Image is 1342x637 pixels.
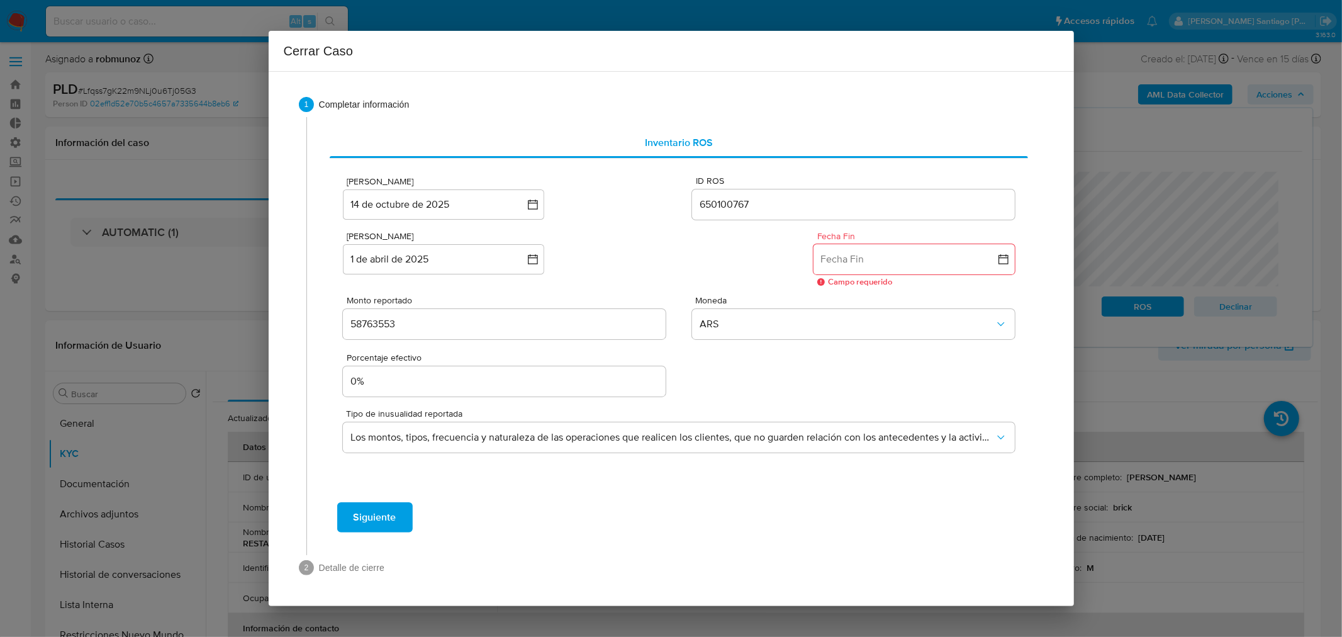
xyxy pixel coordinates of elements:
[700,318,994,330] span: ARS
[347,296,669,305] span: Monto reportado
[343,189,544,220] button: 14 de octubre de 2025
[347,409,1018,418] span: Tipo de inusualidad reportada
[692,309,1014,339] button: ARS
[354,504,396,531] span: Siguiente
[319,98,1044,111] span: Completar información
[347,353,669,363] span: Porcentaje efectivo
[330,128,1027,158] div: complementary-information
[343,176,544,188] div: [PERSON_NAME]
[319,561,1044,574] span: Detalle de cierre
[696,296,1018,305] span: Moneda
[350,431,994,444] span: Los montos, tipos, frecuencia y naturaleza de las operaciones que realicen los clientes, que no g...
[814,231,1015,242] div: Fecha Fin
[337,502,413,533] button: Siguiente
[343,231,544,242] div: [PERSON_NAME]
[696,176,1018,186] span: ID ROS
[814,244,1015,274] button: Fecha Fin
[284,41,1059,61] h2: Cerrar Caso
[814,276,1015,288] p: Campo requerido
[304,563,308,572] text: 2
[343,244,544,274] button: 1 de abril de 2025
[343,422,1014,453] button: Los montos, tipos, frecuencia y naturaleza de las operaciones que realicen los clientes, que no g...
[645,135,713,150] span: Inventario ROS
[304,100,308,109] text: 1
